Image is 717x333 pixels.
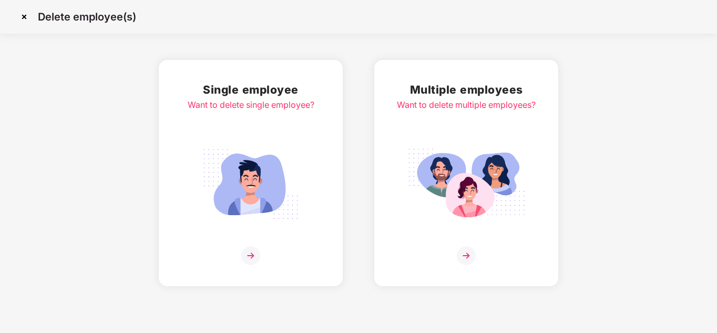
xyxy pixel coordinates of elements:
[457,246,476,265] img: svg+xml;base64,PHN2ZyB4bWxucz0iaHR0cDovL3d3dy53My5vcmcvMjAwMC9zdmciIHdpZHRoPSIzNiIgaGVpZ2h0PSIzNi...
[397,81,536,98] h2: Multiple employees
[188,81,314,98] h2: Single employee
[188,98,314,112] div: Want to delete single employee?
[407,143,525,225] img: svg+xml;base64,PHN2ZyB4bWxucz0iaHR0cDovL3d3dy53My5vcmcvMjAwMC9zdmciIGlkPSJNdWx0aXBsZV9lbXBsb3llZS...
[397,98,536,112] div: Want to delete multiple employees?
[192,143,310,225] img: svg+xml;base64,PHN2ZyB4bWxucz0iaHR0cDovL3d3dy53My5vcmcvMjAwMC9zdmciIGlkPSJTaW5nbGVfZW1wbG95ZWUiIH...
[16,8,33,25] img: svg+xml;base64,PHN2ZyBpZD0iQ3Jvc3MtMzJ4MzIiIHhtbG5zPSJodHRwOi8vd3d3LnczLm9yZy8yMDAwL3N2ZyIgd2lkdG...
[241,246,260,265] img: svg+xml;base64,PHN2ZyB4bWxucz0iaHR0cDovL3d3dy53My5vcmcvMjAwMC9zdmciIHdpZHRoPSIzNiIgaGVpZ2h0PSIzNi...
[38,11,136,23] p: Delete employee(s)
